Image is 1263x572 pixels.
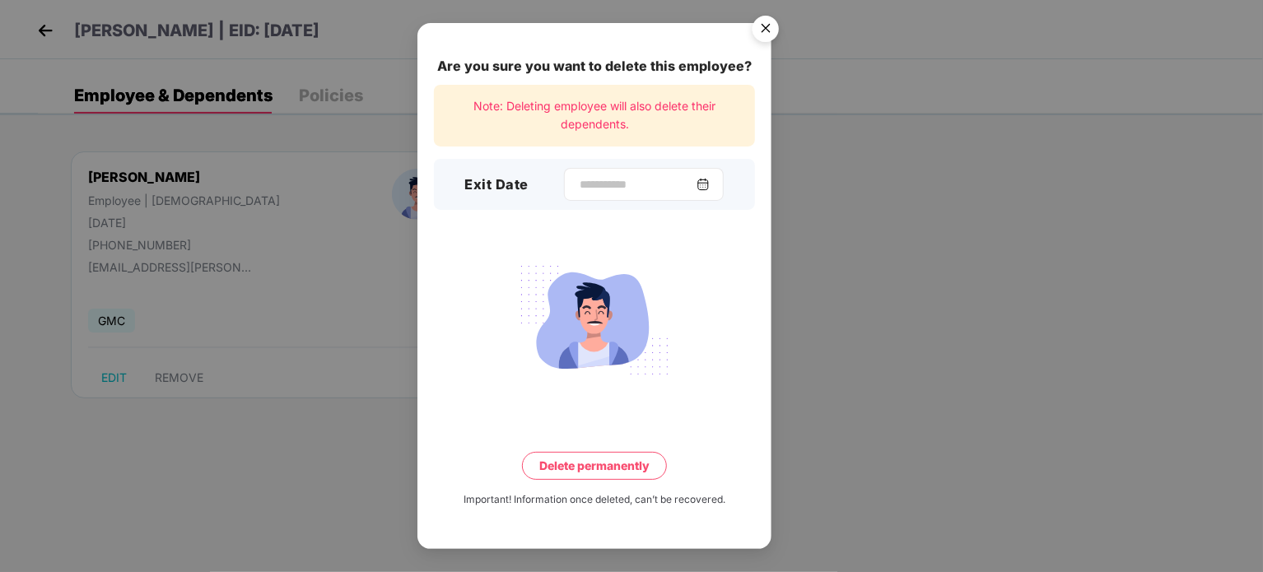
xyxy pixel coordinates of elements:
[697,178,710,191] img: svg+xml;base64,PHN2ZyBpZD0iQ2FsZW5kYXItMzJ4MzIiIHhtbG5zPSJodHRwOi8vd3d3LnczLm9yZy8yMDAwL3N2ZyIgd2...
[464,492,725,508] div: Important! Information once deleted, can’t be recovered.
[465,174,529,196] h3: Exit Date
[522,452,667,480] button: Delete permanently
[502,256,687,384] img: svg+xml;base64,PHN2ZyB4bWxucz0iaHR0cDovL3d3dy53My5vcmcvMjAwMC9zdmciIHdpZHRoPSIyMjQiIGhlaWdodD0iMT...
[434,56,755,77] div: Are you sure you want to delete this employee?
[743,8,789,54] img: svg+xml;base64,PHN2ZyB4bWxucz0iaHR0cDovL3d3dy53My5vcmcvMjAwMC9zdmciIHdpZHRoPSI1NiIgaGVpZ2h0PSI1Ni...
[434,85,755,146] div: Note: Deleting employee will also delete their dependents.
[743,7,787,52] button: Close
